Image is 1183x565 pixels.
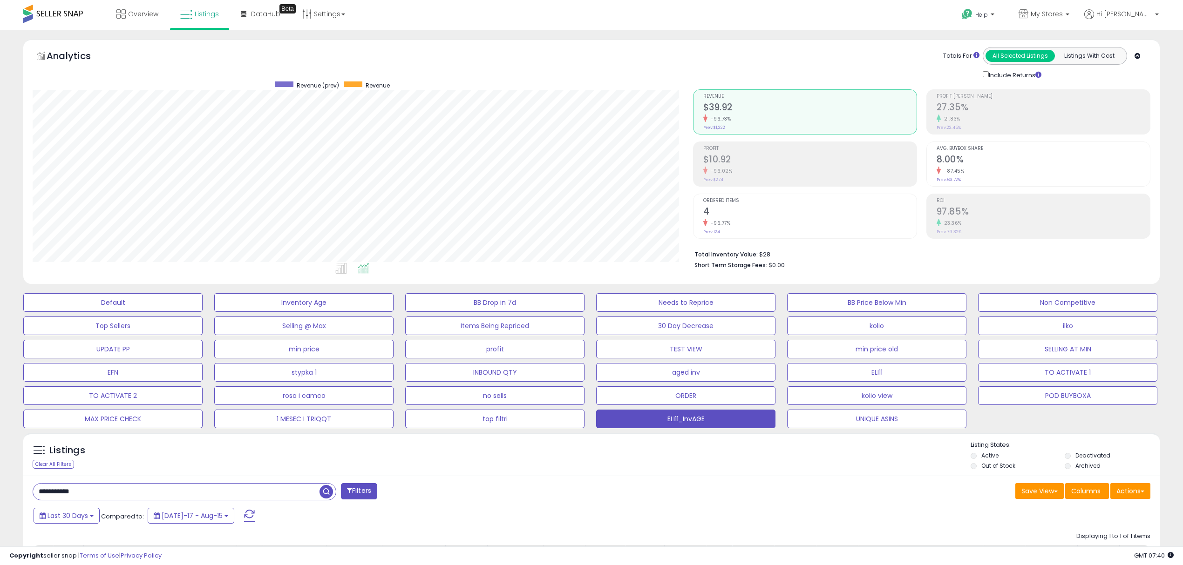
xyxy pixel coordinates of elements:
div: Tooltip anchor [279,4,296,13]
span: Ordered Items [703,198,917,203]
span: Compared to: [101,512,144,521]
button: [DATE]-17 - Aug-15 [148,508,234,524]
button: 30 Day Decrease [596,316,775,335]
span: Profit [703,146,917,151]
button: profit [405,340,585,358]
button: stypka 1 [214,363,394,382]
button: ORDER [596,386,775,405]
button: Columns [1065,483,1109,499]
small: Prev: 22.45% [937,125,961,130]
span: $0.00 [768,261,785,269]
button: ilko [978,316,1157,335]
button: no sells [405,386,585,405]
button: kolio [787,316,966,335]
small: 21.83% [941,115,960,122]
div: seller snap | | [9,552,162,560]
a: Privacy Policy [121,551,162,560]
h2: $10.92 [703,154,917,167]
span: Last 30 Days [48,511,88,520]
small: 23.36% [941,220,962,227]
span: Overview [128,9,158,19]
small: -96.73% [707,115,731,122]
b: Short Term Storage Fees: [694,261,767,269]
button: Listings With Cost [1054,50,1124,62]
span: Help [975,11,988,19]
button: INBOUND QTY [405,363,585,382]
button: Non Competitive [978,293,1157,312]
small: Prev: 124 [703,229,720,235]
button: Top Sellers [23,316,203,335]
div: Include Returns [976,69,1053,80]
button: Inventory Age [214,293,394,312]
h2: 8.00% [937,154,1150,167]
label: Active [981,451,999,459]
span: Listings [195,9,219,19]
button: BB Drop in 7d [405,293,585,312]
button: Actions [1110,483,1150,499]
p: Listing States: [971,441,1160,450]
button: top filtri [405,410,585,428]
i: Get Help [961,8,973,20]
span: Revenue (prev) [297,81,339,89]
span: 2025-09-15 07:40 GMT [1134,551,1174,560]
button: kolio view [787,386,966,405]
label: Archived [1075,462,1101,470]
div: Totals For [943,52,979,61]
div: Displaying 1 to 1 of 1 items [1076,532,1150,541]
button: Needs to Reprice [596,293,775,312]
span: My Stores [1031,9,1063,19]
button: Items Being Repriced [405,316,585,335]
b: Total Inventory Value: [694,250,758,258]
button: Save View [1015,483,1064,499]
a: Terms of Use [80,551,119,560]
button: Last 30 Days [34,508,100,524]
span: Revenue [703,94,917,99]
small: -96.77% [707,220,731,227]
span: Columns [1071,486,1101,496]
a: Help [954,1,1004,30]
small: Prev: 63.72% [937,177,961,182]
button: ELI11 [787,363,966,382]
strong: Copyright [9,551,43,560]
button: EFN [23,363,203,382]
button: rosa i camco [214,386,394,405]
h2: 97.85% [937,206,1150,219]
h5: Analytics [47,49,109,65]
span: Hi [PERSON_NAME] [1096,9,1152,19]
span: DataHub [251,9,280,19]
h5: Listings [49,444,85,457]
button: TEST VIEW [596,340,775,358]
small: Prev: $274 [703,177,723,182]
a: Hi [PERSON_NAME] [1084,9,1159,30]
span: Profit [PERSON_NAME] [937,94,1150,99]
span: ROI [937,198,1150,203]
label: Deactivated [1075,451,1110,459]
li: $28 [694,248,1144,259]
button: Filters [341,483,377,499]
button: Selling @ Max [214,316,394,335]
button: All Selected Listings [986,50,1055,62]
span: [DATE]-17 - Aug-15 [162,511,223,520]
button: POD BUYBOXA [978,386,1157,405]
button: 1 MESEC I TRIQQT [214,410,394,428]
h2: 27.35% [937,102,1150,114]
small: -96.02% [707,168,733,175]
button: TO ACTIVATE 2 [23,386,203,405]
button: MAX PRICE CHECK [23,410,203,428]
h2: 4 [703,206,917,219]
h2: $39.92 [703,102,917,114]
div: Clear All Filters [33,460,74,469]
button: Default [23,293,203,312]
button: min price [214,340,394,358]
button: ELI11_InvAGE [596,410,775,428]
label: Out of Stock [981,462,1015,470]
button: aged inv [596,363,775,382]
button: BB Price Below Min [787,293,966,312]
button: min price old [787,340,966,358]
span: Revenue [366,81,390,89]
small: Prev: 79.32% [937,229,961,235]
button: UPDATE PP [23,340,203,358]
button: SELLING AT MIN [978,340,1157,358]
button: UNIQUE ASINS [787,410,966,428]
span: Avg. Buybox Share [937,146,1150,151]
